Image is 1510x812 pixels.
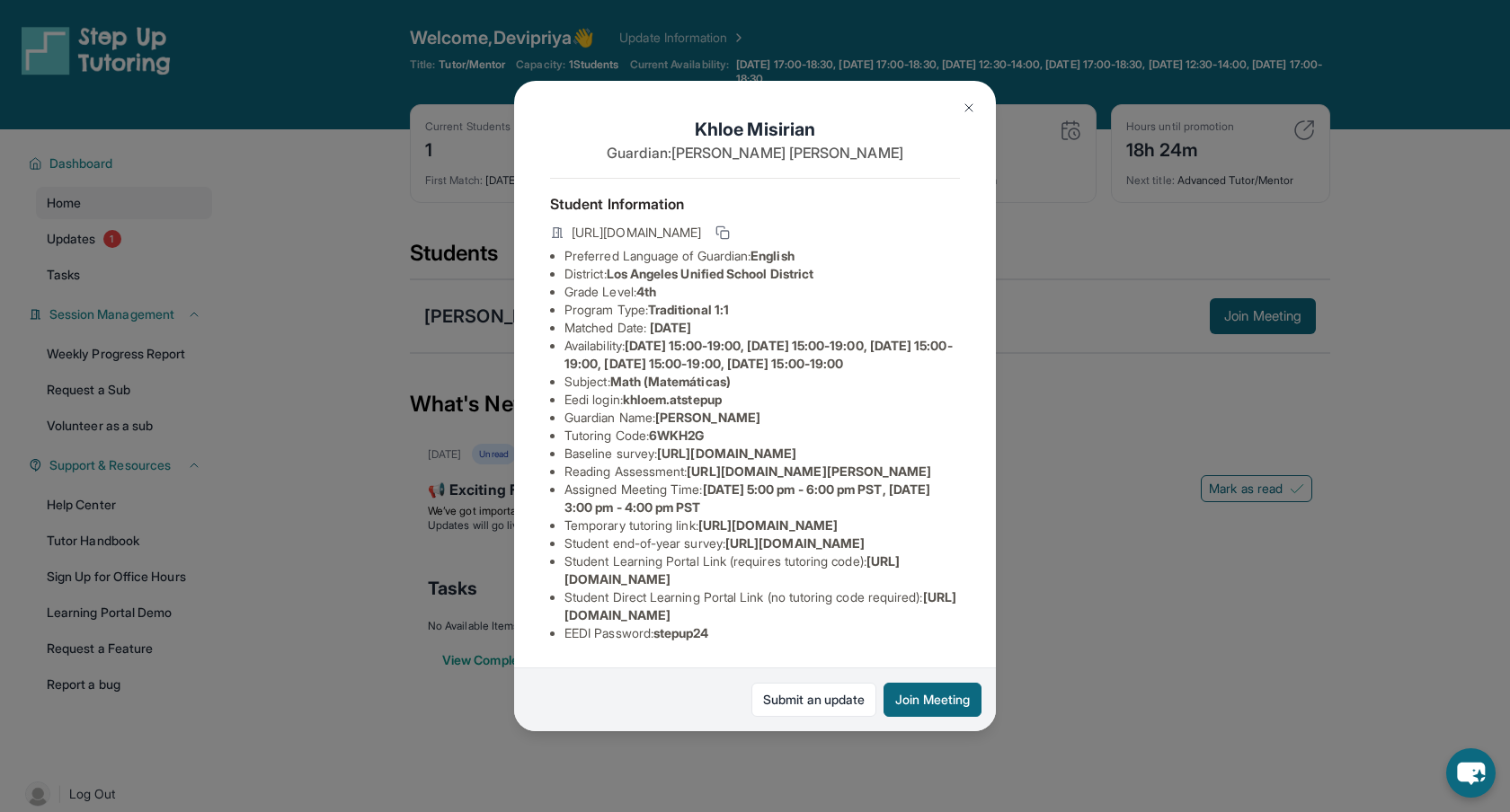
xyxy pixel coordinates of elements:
[610,374,731,389] span: Math (Matemáticas)
[564,338,953,371] span: [DATE] 15:00-19:00, [DATE] 15:00-19:00, [DATE] 15:00-19:00, [DATE] 15:00-19:00, [DATE] 15:00-19:00
[564,265,960,283] li: District:
[884,683,981,717] button: Join Meeting
[564,481,960,516] li: Assigned Meeting Time :
[1446,748,1496,798] button: chat-button
[962,101,976,115] img: Close Icon
[564,552,960,588] li: Student Learning Portal Link (requires tutoring code) :
[572,224,701,242] span: [URL][DOMAIN_NAME]
[550,193,960,215] h4: Student Information
[657,446,796,461] span: [URL][DOMAIN_NAME]
[564,624,960,642] li: EEDI Password :
[564,319,960,337] li: Matched Date:
[698,517,838,533] span: [URL][DOMAIN_NAME]
[564,516,960,534] li: Temporary tutoring link :
[653,625,709,640] span: stepup24
[649,428,704,443] span: 6WKH2G
[650,320,691,335] span: [DATE]
[564,481,930,515] span: [DATE] 5:00 pm - 6:00 pm PST, [DATE] 3:00 pm - 4:00 pm PST
[655,410,760,425] span: [PERSON_NAME]
[712,222,733,243] button: Copy link
[550,142,960,163] p: Guardian: [PERSON_NAME] [PERSON_NAME]
[636,284,656,299] span: 4th
[725,535,865,551] span: [URL][DOMAIN_NAME]
[623,392,722,407] span: khloem.atstepup
[687,463,931,479] span: [URL][DOMAIN_NAME][PERSON_NAME]
[564,427,960,445] li: Tutoring Code :
[564,301,960,319] li: Program Type:
[550,117,960,142] h1: Khloe Misirian
[564,534,960,552] li: Student end-of-year survey :
[648,302,729,317] span: Traditional 1:1
[564,373,960,391] li: Subject :
[751,248,795,263] span: English
[564,445,960,463] li: Baseline survey :
[564,409,960,427] li: Guardian Name :
[564,463,960,481] li: Reading Assessment :
[607,266,813,281] span: Los Angeles Unified School District
[564,247,960,265] li: Preferred Language of Guardian:
[564,588,960,624] li: Student Direct Learning Portal Link (no tutoring code required) :
[564,283,960,301] li: Grade Level:
[564,337,960,373] li: Availability:
[751,683,876,717] a: Submit an update
[564,391,960,409] li: Eedi login :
